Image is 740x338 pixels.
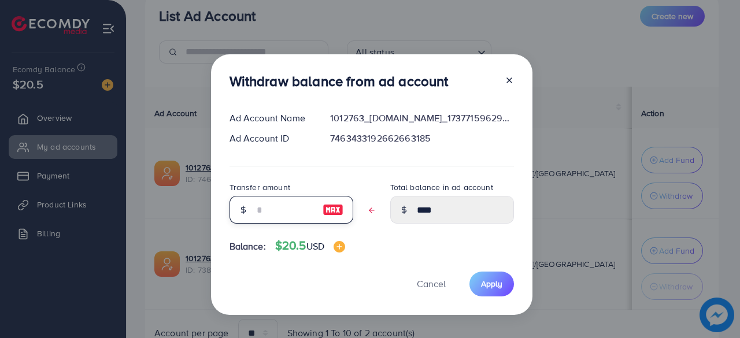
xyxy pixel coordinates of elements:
img: image [334,241,345,252]
span: Balance: [230,240,266,253]
h4: $20.5 [275,239,345,253]
div: 1012763_[DOMAIN_NAME]_1737715962950 [321,112,523,125]
img: image [323,203,343,217]
button: Apply [469,272,514,296]
div: Ad Account Name [220,112,321,125]
label: Transfer amount [230,181,290,193]
button: Cancel [402,272,460,296]
span: Apply [481,278,502,289]
h3: Withdraw balance from ad account [230,73,449,90]
div: Ad Account ID [220,132,321,145]
label: Total balance in ad account [390,181,493,193]
div: 7463433192662663185 [321,132,523,145]
span: USD [306,240,324,252]
span: Cancel [417,277,446,290]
